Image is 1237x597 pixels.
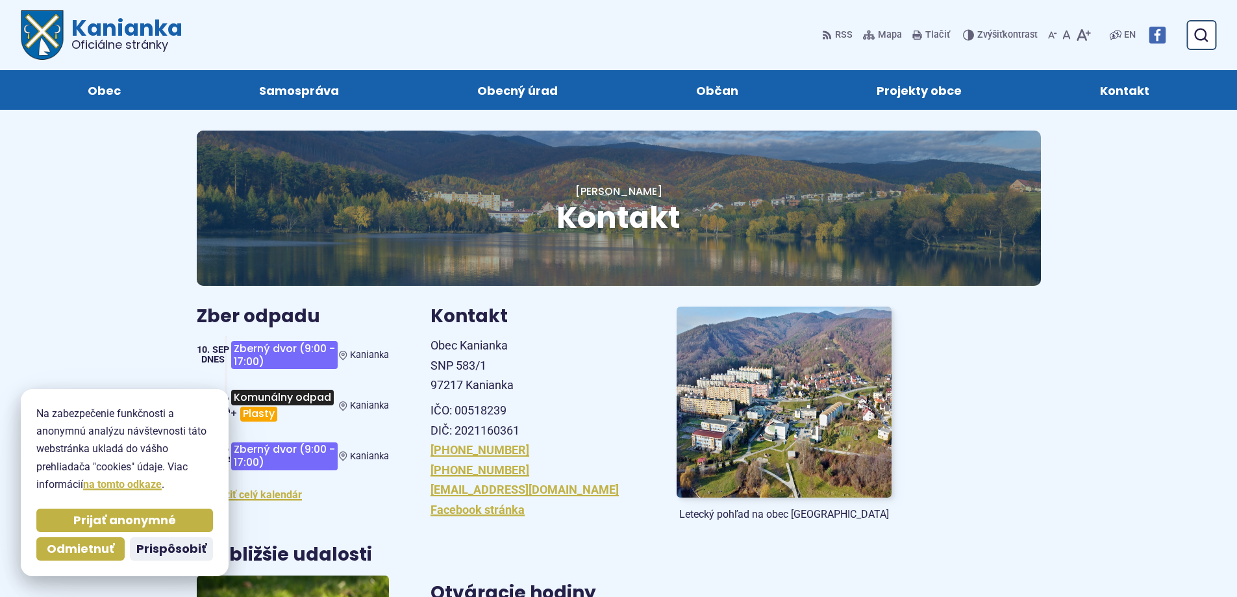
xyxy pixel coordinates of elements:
a: [PHONE_NUMBER] [431,443,529,457]
span: Obec Kanianka SNP 583/1 97217 Kanianka [431,338,514,392]
figcaption: Letecký pohľad na obec [GEOGRAPHIC_DATA] [677,508,892,521]
span: 10. sep [197,344,229,355]
a: RSS [822,21,855,49]
span: Zvýšiť [977,29,1003,40]
button: Zvýšiťkontrast [963,21,1040,49]
span: EN [1124,27,1136,43]
span: Kanianka [350,349,389,361]
p: Na zabezpečenie funkčnosti a anonymnú analýzu návštevnosti táto webstránka ukladá do vášho prehli... [36,405,213,493]
a: Komunálny odpad+Plasty Kanianka 11. sep Zajtra [197,385,389,426]
a: Občan [640,70,795,110]
button: Prijať anonymné [36,509,213,532]
span: Projekty obce [877,70,962,110]
span: Mapa [878,27,902,43]
img: Prejsť na domovskú stránku [21,10,64,60]
span: Kontakt [556,197,681,238]
span: Plasty [240,407,277,422]
span: Zberný dvor (9:00 - 17:00) [231,442,338,470]
span: Kanianka [350,400,389,411]
h3: + [230,385,339,426]
a: EN [1121,27,1138,43]
a: Obecný úrad [421,70,614,110]
span: Samospráva [259,70,339,110]
h3: Zber odpadu [197,307,389,327]
span: Kanianka [64,17,182,51]
button: Tlačiť [910,21,953,49]
h3: Kontakt [431,307,645,327]
a: [PHONE_NUMBER] [431,463,529,477]
span: Prijať anonymné [73,513,176,528]
button: Zväčšiť veľkosť písma [1073,21,1093,49]
button: Odmietnuť [36,537,125,561]
span: RSS [835,27,853,43]
a: Facebook stránka [431,503,525,516]
span: Obecný úrad [477,70,558,110]
button: Prispôsobiť [130,537,213,561]
a: [EMAIL_ADDRESS][DOMAIN_NAME] [431,483,619,496]
span: kontrast [977,30,1038,41]
button: Zmenšiť veľkosť písma [1045,21,1060,49]
span: Odmietnuť [47,542,114,557]
a: Mapa [860,21,905,49]
span: Dnes [201,354,225,365]
a: Logo Kanianka, prejsť na domovskú stránku. [21,10,182,60]
a: Samospráva [203,70,395,110]
button: Nastaviť pôvodnú veľkosť písma [1060,21,1073,49]
span: Kontakt [1100,70,1149,110]
a: Kontakt [1044,70,1206,110]
p: IČO: 00518239 DIČ: 2021160361 [431,401,645,440]
a: Zberný dvor (9:00 - 17:00) Kanianka 10. sep Dnes [197,336,389,374]
span: Tlačiť [925,30,950,41]
span: Prispôsobiť [136,542,206,557]
a: Zobraziť celý kalendár [197,489,302,501]
span: Obec [88,70,121,110]
span: Zberný dvor (9:00 - 17:00) [231,341,338,369]
h3: Najbližšie udalosti [197,545,372,565]
span: Oficiálne stránky [71,39,182,51]
a: Obec [31,70,177,110]
span: Kanianka [350,451,389,462]
a: Projekty obce [821,70,1018,110]
a: Zberný dvor (9:00 - 17:00) Kanianka 13. sep [PERSON_NAME] [197,437,389,476]
img: Prejsť na Facebook stránku [1149,27,1166,44]
a: na tomto odkaze [83,478,162,490]
a: [PERSON_NAME] [575,184,662,199]
span: Komunálny odpad [231,390,334,405]
span: Občan [696,70,738,110]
